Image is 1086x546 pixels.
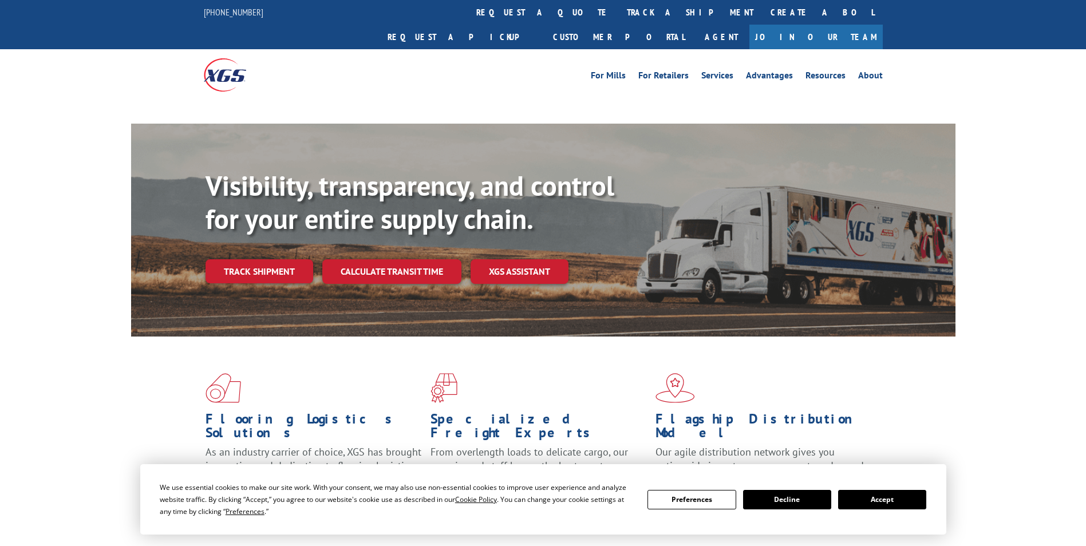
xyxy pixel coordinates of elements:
a: [PHONE_NUMBER] [204,6,263,18]
button: Accept [838,490,926,509]
h1: Specialized Freight Experts [431,412,647,445]
button: Preferences [647,490,736,509]
a: Resources [805,71,846,84]
a: Join Our Team [749,25,883,49]
span: Our agile distribution network gives you nationwide inventory management on demand. [655,445,866,472]
div: We use essential cookies to make our site work. With your consent, we may also use non-essential ... [160,481,634,517]
img: xgs-icon-total-supply-chain-intelligence-red [206,373,241,403]
a: Track shipment [206,259,313,283]
span: Cookie Policy [455,494,497,504]
h1: Flooring Logistics Solutions [206,412,422,445]
a: About [858,71,883,84]
img: xgs-icon-focused-on-flooring-red [431,373,457,403]
a: Agent [693,25,749,49]
a: XGS ASSISTANT [471,259,568,284]
span: As an industry carrier of choice, XGS has brought innovation and dedication to flooring logistics... [206,445,421,486]
b: Visibility, transparency, and control for your entire supply chain. [206,168,614,236]
a: Request a pickup [379,25,544,49]
span: Preferences [226,507,264,516]
h1: Flagship Distribution Model [655,412,872,445]
p: From overlength loads to delicate cargo, our experienced staff knows the best way to move your fr... [431,445,647,496]
img: xgs-icon-flagship-distribution-model-red [655,373,695,403]
a: For Mills [591,71,626,84]
a: For Retailers [638,71,689,84]
a: Calculate transit time [322,259,461,284]
a: Advantages [746,71,793,84]
a: Customer Portal [544,25,693,49]
a: Services [701,71,733,84]
button: Decline [743,490,831,509]
div: Cookie Consent Prompt [140,464,946,535]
